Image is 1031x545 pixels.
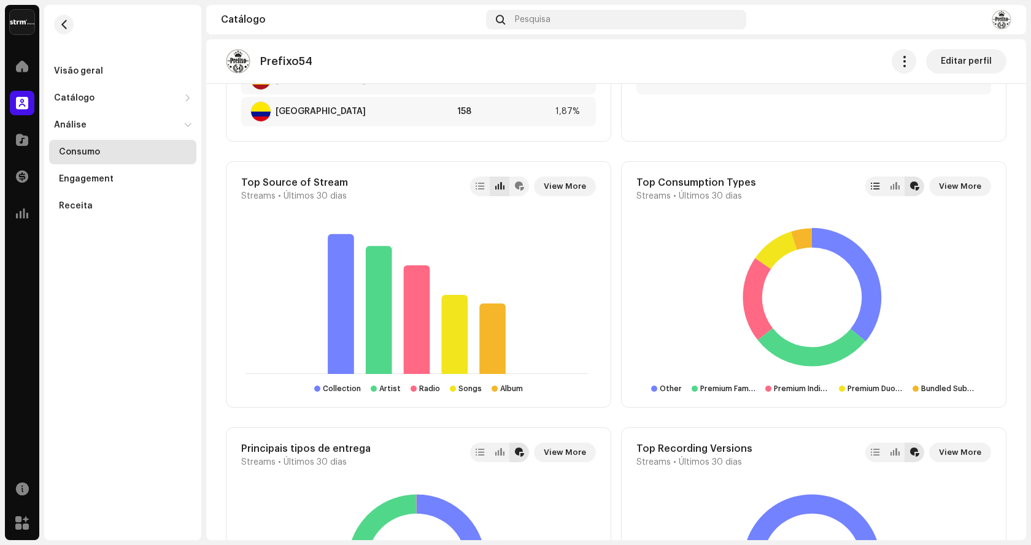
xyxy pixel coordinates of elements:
div: Album [500,384,523,394]
div: Colombia [276,107,366,116]
div: Análise [54,120,87,130]
div: 158 [457,107,550,116]
div: Engagement [59,174,114,184]
div: Songs [458,384,482,394]
div: Principais tipos de entrega [241,443,371,455]
span: View More [544,440,586,465]
button: View More [929,177,991,196]
span: Últimos 30 dias [284,191,347,201]
re-m-nav-item: Receita [49,194,196,218]
div: Artist [379,384,401,394]
span: Últimos 30 dias [679,191,742,201]
span: • [278,457,281,467]
div: 1,87% [555,107,586,116]
div: Top Consumption Types [636,177,756,189]
span: Editar perfil [941,49,992,74]
div: Other [660,384,682,394]
button: Editar perfil [926,49,1006,74]
div: Premium Duo Subscriptions [848,384,903,394]
div: Premium Individual Subscriptions [774,384,829,394]
div: Top Source of Stream [241,177,348,189]
button: View More [534,177,596,196]
button: View More [929,443,991,462]
span: Streams [636,457,671,467]
span: • [278,191,281,201]
re-m-nav-item: Visão geral [49,59,196,83]
div: Consumo [59,147,100,157]
div: Receita [59,201,93,211]
button: View More [534,443,596,462]
span: Pesquisa [515,15,550,25]
div: Catálogo [221,15,481,25]
re-m-nav-dropdown: Análise [49,113,196,218]
span: • [673,457,676,467]
div: Catálogo [54,93,95,103]
div: Top Recording Versions [636,443,752,455]
div: Bundled Subscriptions [921,384,976,394]
span: View More [939,174,981,199]
img: 01ba94b7-d7eb-4f3b-a45a-bdea2497e0a0 [226,49,250,74]
span: Streams [241,457,276,467]
div: Visão geral [54,66,103,76]
span: Últimos 30 dias [284,457,347,467]
div: Collection [323,384,361,394]
re-m-nav-dropdown: Catálogo [49,86,196,110]
img: 408b884b-546b-4518-8448-1008f9c76b02 [10,10,34,34]
re-m-nav-item: Consumo [49,140,196,164]
re-m-nav-item: Engagement [49,167,196,191]
span: Streams [241,191,276,201]
span: • [673,191,676,201]
span: Streams [636,191,671,201]
img: e51fe3cf-89f1-4f4c-b16a-69e8eb878127 [992,10,1011,29]
p: Prefixo54 [260,55,312,68]
span: View More [544,174,586,199]
div: Radio [419,384,440,394]
span: View More [939,440,981,465]
div: Premium Family Subscriptions [700,384,755,394]
span: Últimos 30 dias [679,457,742,467]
